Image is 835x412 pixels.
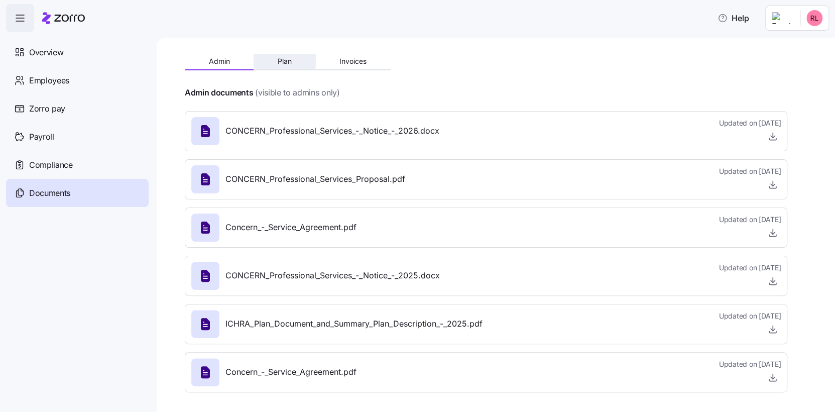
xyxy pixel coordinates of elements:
img: Employer logo [772,12,792,24]
span: Concern_-_Service_Agreement.pdf [225,366,356,378]
span: Zorro pay [29,102,65,115]
span: Updated on [DATE] [719,166,781,176]
span: Payroll [29,131,54,143]
span: Employees [29,74,69,87]
span: (visible to admins only) [255,86,339,99]
span: CONCERN_Professional_Services_-_Notice_-_2025.docx [225,269,440,282]
span: Updated on [DATE] [719,118,781,128]
button: Help [709,8,757,28]
span: Documents [29,187,70,199]
span: Overview [29,46,63,59]
span: CONCERN_Professional_Services_Proposal.pdf [225,173,405,185]
a: Overview [6,38,149,66]
span: CONCERN_Professional_Services_-_Notice_-_2026.docx [225,125,439,137]
span: Plan [278,58,292,65]
span: Invoices [339,58,367,65]
span: Admin [209,58,230,65]
span: Compliance [29,159,73,171]
span: Help [718,12,749,24]
a: Payroll [6,123,149,151]
img: d03bfd93ee5077b9e6893f698b9dc553 [806,10,822,26]
a: Employees [6,66,149,94]
span: Updated on [DATE] [719,215,781,225]
span: Concern_-_Service_Agreement.pdf [225,221,356,234]
span: ICHRA_Plan_Document_and_Summary_Plan_Description_-_2025.pdf [225,318,483,330]
h4: Admin documents [185,87,253,98]
span: Updated on [DATE] [719,311,781,321]
span: Updated on [DATE] [719,263,781,273]
a: Compliance [6,151,149,179]
a: Zorro pay [6,94,149,123]
span: Updated on [DATE] [719,359,781,369]
a: Documents [6,179,149,207]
